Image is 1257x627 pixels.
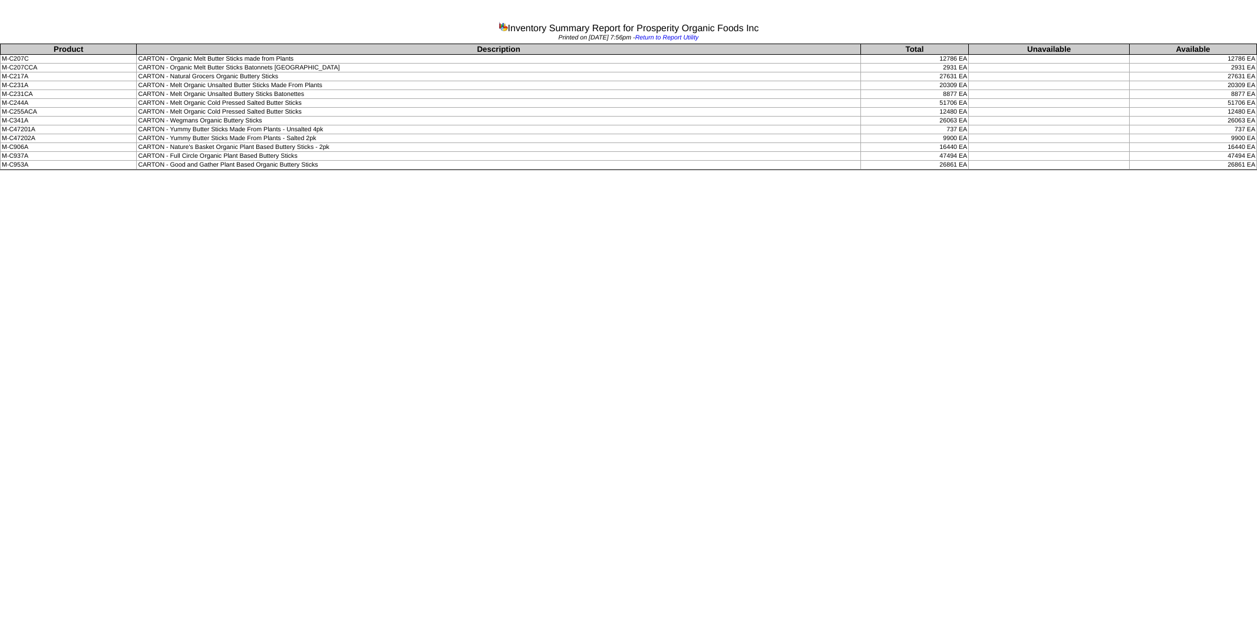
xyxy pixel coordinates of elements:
[137,81,860,90] td: CARTON - Melt Organic Unsalted Butter Sticks Made From Plants
[860,81,968,90] td: 20309 EA
[137,143,860,152] td: CARTON - Nature's Basket Organic Plant Based Buttery Sticks - 2pk
[1130,55,1257,64] td: 12786 EA
[1,117,137,125] td: M-C341A
[1130,125,1257,134] td: 737 EA
[137,161,860,170] td: CARTON - Good and Gather Plant Based Organic Buttery Sticks
[137,72,860,81] td: CARTON - Natural Grocers Organic Buttery Sticks
[1130,99,1257,108] td: 51706 EA
[1,161,137,170] td: M-C953A
[969,44,1130,55] th: Unavailable
[860,108,968,117] td: 12480 EA
[1,99,137,108] td: M-C244A
[137,108,860,117] td: CARTON - Melt Organic Cold Pressed Salted Butter Sticks
[1130,161,1257,170] td: 26861 EA
[1,90,137,99] td: M-C231CA
[860,72,968,81] td: 27631 EA
[499,22,508,31] img: graph.gif
[860,143,968,152] td: 16440 EA
[635,34,699,41] a: Return to Report Utility
[1130,152,1257,161] td: 47494 EA
[1130,44,1257,55] th: Available
[1,55,137,64] td: M-C207C
[1130,108,1257,117] td: 12480 EA
[1,125,137,134] td: M-C47201A
[860,99,968,108] td: 51706 EA
[1,108,137,117] td: M-C255ACA
[860,90,968,99] td: 8877 EA
[1,64,137,72] td: M-C207CCA
[137,99,860,108] td: CARTON - Melt Organic Cold Pressed Salted Butter Sticks
[1130,143,1257,152] td: 16440 EA
[1,152,137,161] td: M-C937A
[137,44,860,55] th: Description
[860,134,968,143] td: 9900 EA
[860,161,968,170] td: 26861 EA
[860,152,968,161] td: 47494 EA
[860,125,968,134] td: 737 EA
[1130,81,1257,90] td: 20309 EA
[1130,117,1257,125] td: 26063 EA
[860,44,968,55] th: Total
[1,143,137,152] td: M-C906A
[137,90,860,99] td: CARTON - Melt Organic Unsalted Buttery Sticks Batonettes
[1130,90,1257,99] td: 8877 EA
[860,117,968,125] td: 26063 EA
[137,117,860,125] td: CARTON - Wegmans Organic Buttery Sticks
[1130,134,1257,143] td: 9900 EA
[1,44,137,55] th: Product
[1130,64,1257,72] td: 2931 EA
[860,64,968,72] td: 2931 EA
[1,72,137,81] td: M-C217A
[1,81,137,90] td: M-C231A
[137,152,860,161] td: CARTON - Full Circle Organic Plant Based Buttery Sticks
[137,55,860,64] td: CARTON - Organic Melt Butter Sticks made from Plants
[1,134,137,143] td: M-C47202A
[137,64,860,72] td: CARTON - Organic Melt Butter Sticks Batonnets [GEOGRAPHIC_DATA]
[860,55,968,64] td: 12786 EA
[137,134,860,143] td: CARTON - Yummy Butter Sticks Made From Plants - Salted 2pk
[137,125,860,134] td: CARTON - Yummy Butter Sticks Made From Plants - Unsalted 4pk
[1130,72,1257,81] td: 27631 EA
